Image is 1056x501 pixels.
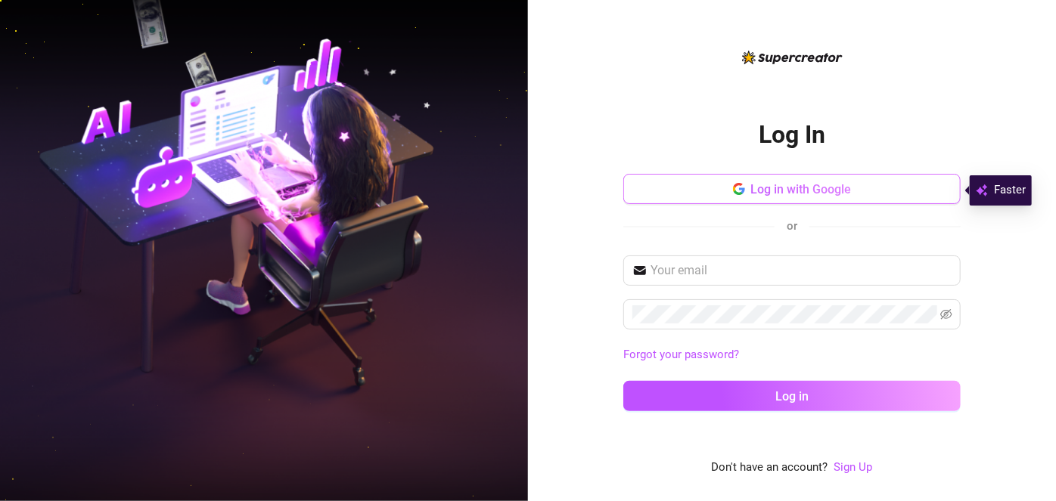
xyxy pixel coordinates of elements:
a: Forgot your password? [623,348,739,361]
span: or [787,219,797,233]
span: Log in with Google [751,182,852,196]
span: Don't have an account? [712,459,828,477]
a: Sign Up [834,459,873,477]
button: Log in [623,381,961,411]
span: eye-invisible [940,308,952,320]
img: logo-BBDzfeDw.svg [742,51,843,64]
a: Forgot your password? [623,346,961,364]
span: Log in [775,389,809,404]
button: Log in with Google [623,174,961,204]
a: Sign Up [834,460,873,474]
span: Faster [994,181,1026,199]
input: Your email [651,261,952,280]
h2: Log In [759,119,825,150]
img: svg%3e [976,181,988,199]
